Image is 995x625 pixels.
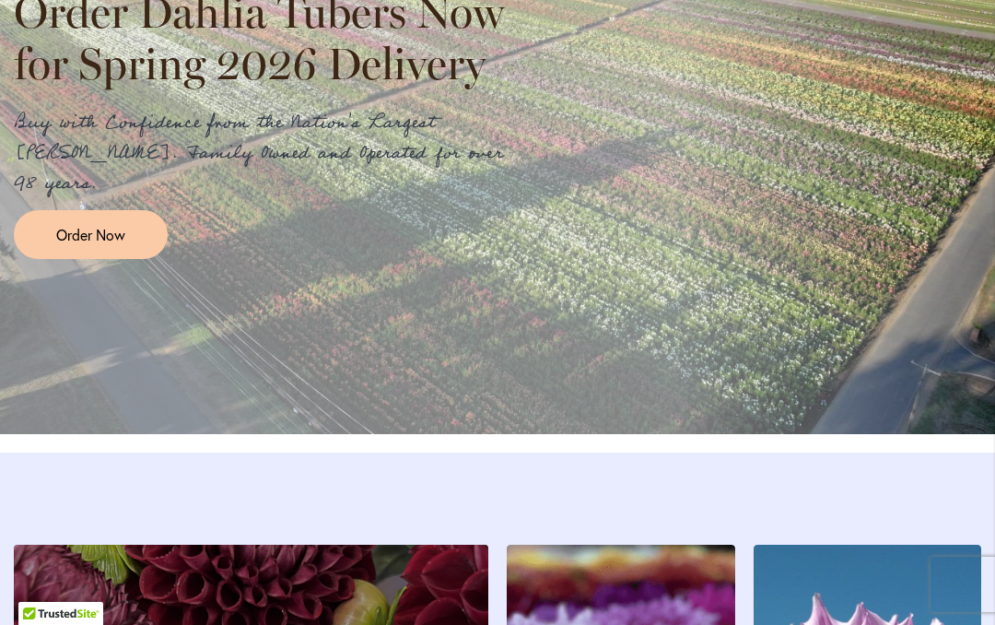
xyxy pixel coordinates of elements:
[56,224,125,245] span: Order Now
[14,210,168,259] a: Order Now
[14,108,521,199] p: Buy with Confidence from the Nation's Largest [PERSON_NAME]. Family Owned and Operated for over 9...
